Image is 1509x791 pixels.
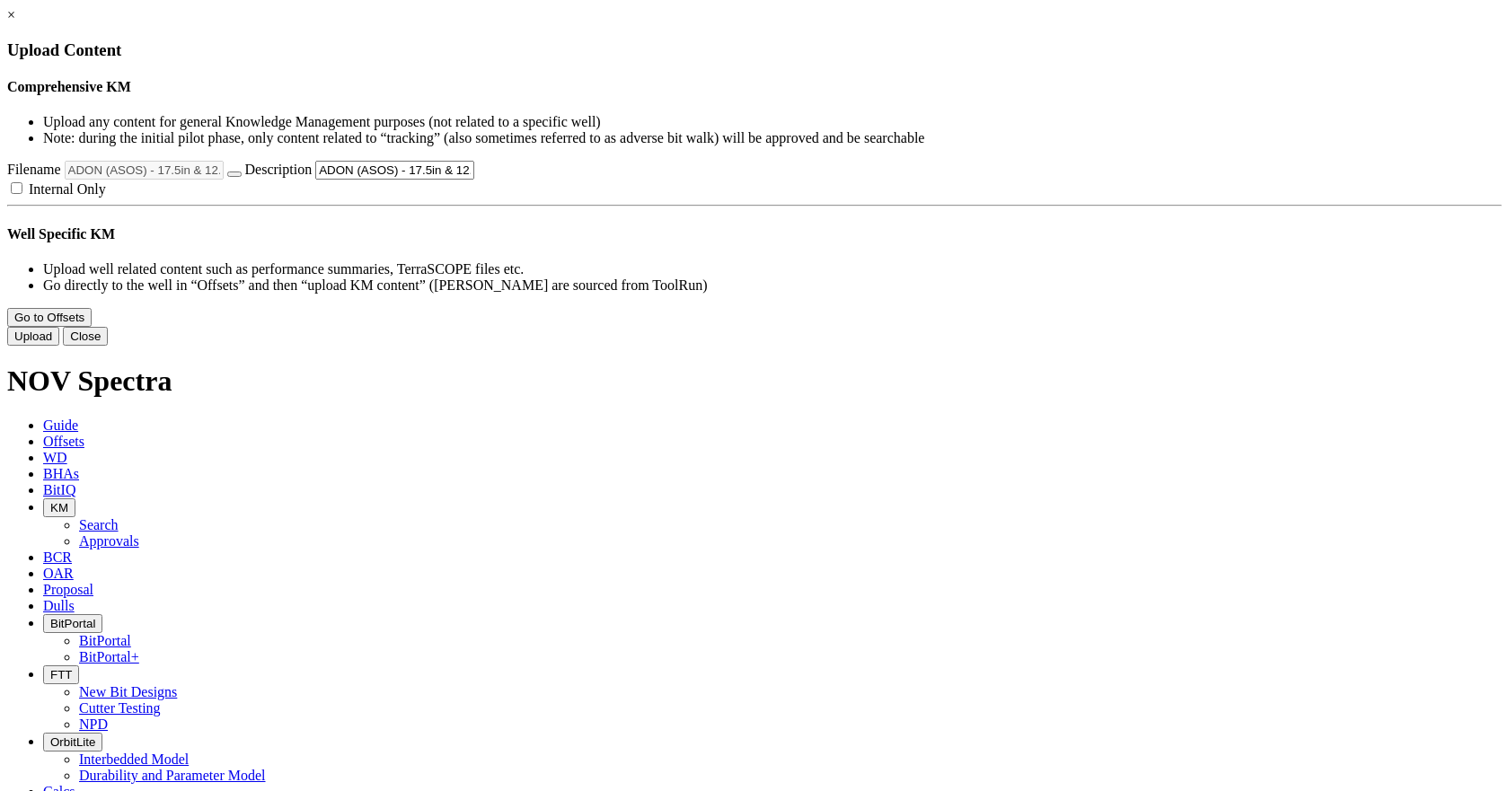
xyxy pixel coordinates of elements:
[7,162,61,177] span: Filename
[50,617,95,630] span: BitPortal
[79,533,139,549] a: Approvals
[7,308,92,327] button: Go to Offsets
[79,768,266,783] a: Durability and Parameter Model
[79,633,131,648] a: BitPortal
[7,79,1502,95] h4: Comprehensive KM
[79,649,139,664] a: BitPortal+
[43,466,79,481] span: BHAs
[79,751,189,767] a: Interbedded Model
[43,261,1502,277] li: Upload well related content such as performance summaries, TerraSCOPE files etc.
[43,582,93,597] span: Proposal
[63,327,108,346] button: Close
[43,598,75,613] span: Dulls
[43,549,72,565] span: BCR
[11,182,22,194] input: Internal Only
[43,417,78,433] span: Guide
[50,501,68,514] span: KM
[79,700,161,716] a: Cutter Testing
[43,482,75,497] span: BitIQ
[43,114,1502,130] li: Upload any content for general Knowledge Management purposes (not related to a specific well)
[43,434,84,449] span: Offsets
[43,566,74,581] span: OAR
[43,277,1502,294] li: Go directly to the well in “Offsets” and then “upload KM content” ([PERSON_NAME] are sourced from...
[7,365,1502,398] h1: NOV Spectra
[79,517,119,532] a: Search
[79,684,177,699] a: New Bit Designs
[79,716,108,732] a: NPD
[7,226,1502,242] h4: Well Specific KM
[7,327,59,346] button: Upload
[43,450,67,465] span: WD
[7,7,15,22] a: ×
[7,40,121,59] span: Upload Content
[50,668,72,681] span: FTT
[245,162,313,177] span: Description
[43,130,1502,146] li: Note: during the initial pilot phase, only content related to “tracking” (also sometimes referred...
[29,181,106,197] span: Internal Only
[50,735,95,749] span: OrbitLite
